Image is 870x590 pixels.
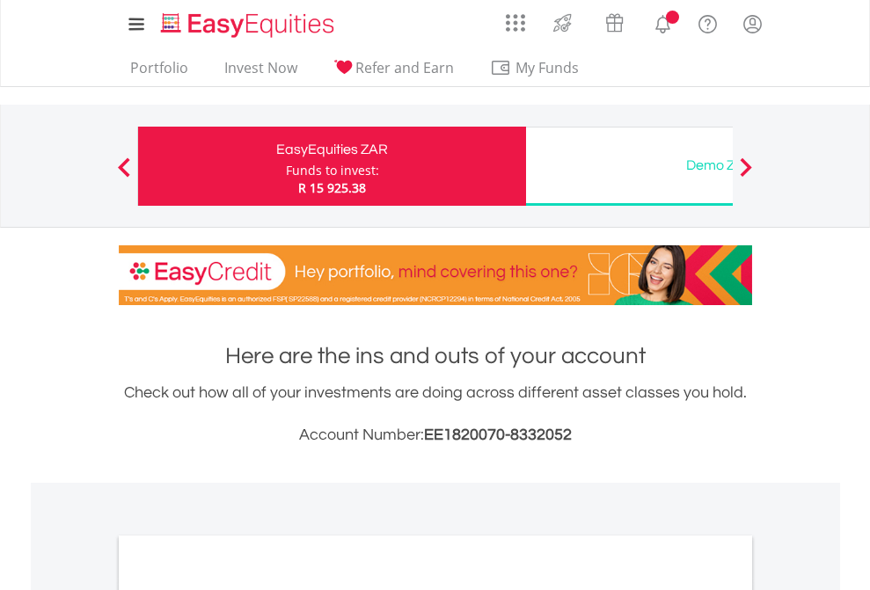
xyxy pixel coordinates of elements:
span: Refer and Earn [355,58,454,77]
a: FAQ's and Support [685,4,730,40]
img: EasyCredit Promotion Banner [119,245,752,305]
span: R 15 925.38 [298,179,366,196]
a: My Profile [730,4,775,43]
img: grid-menu-icon.svg [506,13,525,33]
button: Next [728,166,764,184]
img: EasyEquities_Logo.png [157,11,341,40]
button: Previous [106,166,142,184]
img: thrive-v2.svg [548,9,577,37]
h3: Account Number: [119,423,752,448]
a: Notifications [640,4,685,40]
span: My Funds [490,56,605,79]
a: Portfolio [123,59,195,86]
a: Invest Now [217,59,304,86]
a: AppsGrid [494,4,537,33]
div: Funds to invest: [286,162,379,179]
div: Check out how all of your investments are doing across different asset classes you hold. [119,381,752,448]
img: vouchers-v2.svg [600,9,629,37]
a: Vouchers [589,4,640,37]
div: EasyEquities ZAR [149,137,515,162]
h1: Here are the ins and outs of your account [119,340,752,372]
span: EE1820070-8332052 [424,426,572,443]
a: Refer and Earn [326,59,461,86]
a: Home page [154,4,341,40]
